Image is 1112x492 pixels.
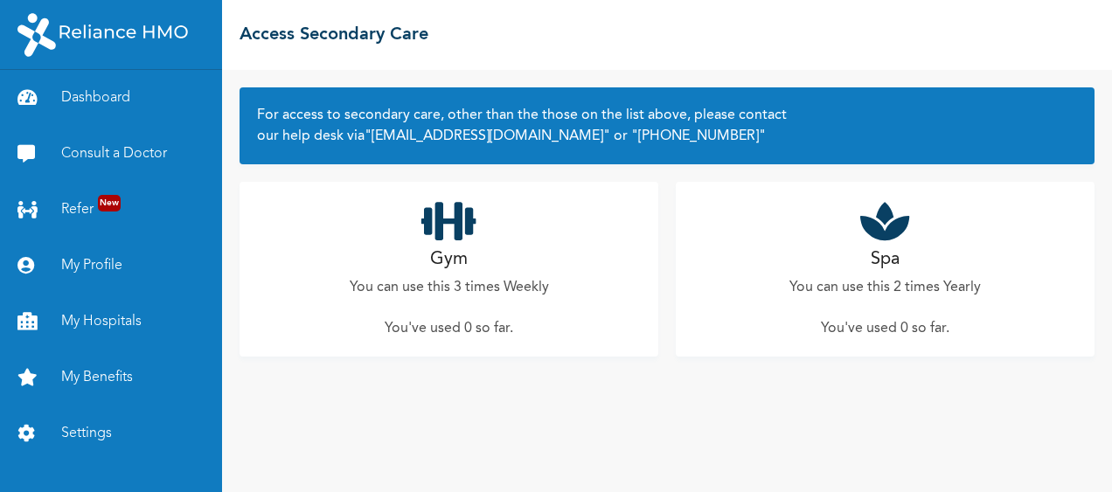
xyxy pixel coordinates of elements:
[17,13,188,57] img: RelianceHMO's Logo
[257,105,1077,147] h2: For access to secondary care, other than the those on the list above, please contact our help des...
[98,195,121,211] span: New
[365,129,610,143] a: "[EMAIL_ADDRESS][DOMAIN_NAME]"
[871,246,900,273] h2: Spa
[385,318,513,339] p: You've used 0 so far .
[821,318,949,339] p: You've used 0 so far .
[789,277,981,298] p: You can use this 2 times Yearly
[430,246,468,273] h2: Gym
[628,129,766,143] a: "[PHONE_NUMBER]"
[240,22,428,48] h2: Access Secondary Care
[350,277,549,298] p: You can use this 3 times Weekly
